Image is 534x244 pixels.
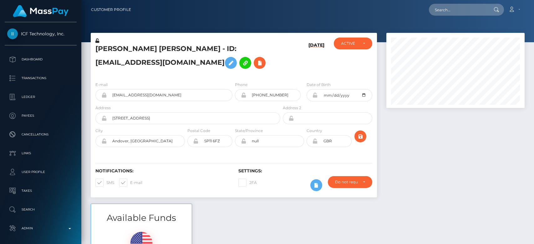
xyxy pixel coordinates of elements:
[5,108,77,124] a: Payees
[5,70,77,86] a: Transactions
[307,82,331,88] label: Date of Birth
[5,89,77,105] a: Ledger
[7,92,74,102] p: Ledger
[5,52,77,67] a: Dashboard
[7,205,74,214] p: Search
[7,224,74,233] p: Admin
[95,168,229,174] h6: Notifications:
[341,41,358,46] div: ACTIVE
[334,38,372,49] button: ACTIVE
[95,179,114,187] label: SMS
[13,5,69,17] img: MassPay Logo
[7,149,74,158] p: Links
[307,128,322,134] label: Country
[7,167,74,177] p: User Profile
[5,127,77,142] a: Cancellations
[235,128,263,134] label: State/Province
[7,74,74,83] p: Transactions
[5,221,77,236] a: Admin
[95,44,277,72] h5: [PERSON_NAME] [PERSON_NAME] - ID: [EMAIL_ADDRESS][DOMAIN_NAME]
[328,176,372,188] button: Do not require
[187,128,210,134] label: Postal Code
[5,164,77,180] a: User Profile
[95,105,111,111] label: Address
[238,168,372,174] h6: Settings:
[283,105,301,111] label: Address 2
[308,43,324,74] h6: [DATE]
[91,212,192,224] h3: Available Funds
[238,179,257,187] label: 2FA
[91,3,131,16] a: Customer Profile
[429,4,488,16] input: Search...
[119,179,142,187] label: E-mail
[235,82,247,88] label: Phone
[5,31,77,37] span: ICF Technology, Inc.
[7,28,18,39] img: ICF Technology, Inc.
[7,55,74,64] p: Dashboard
[95,128,103,134] label: City
[7,111,74,120] p: Payees
[335,180,358,185] div: Do not require
[95,82,108,88] label: E-mail
[7,130,74,139] p: Cancellations
[7,186,74,196] p: Taxes
[5,145,77,161] a: Links
[5,183,77,199] a: Taxes
[5,202,77,217] a: Search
